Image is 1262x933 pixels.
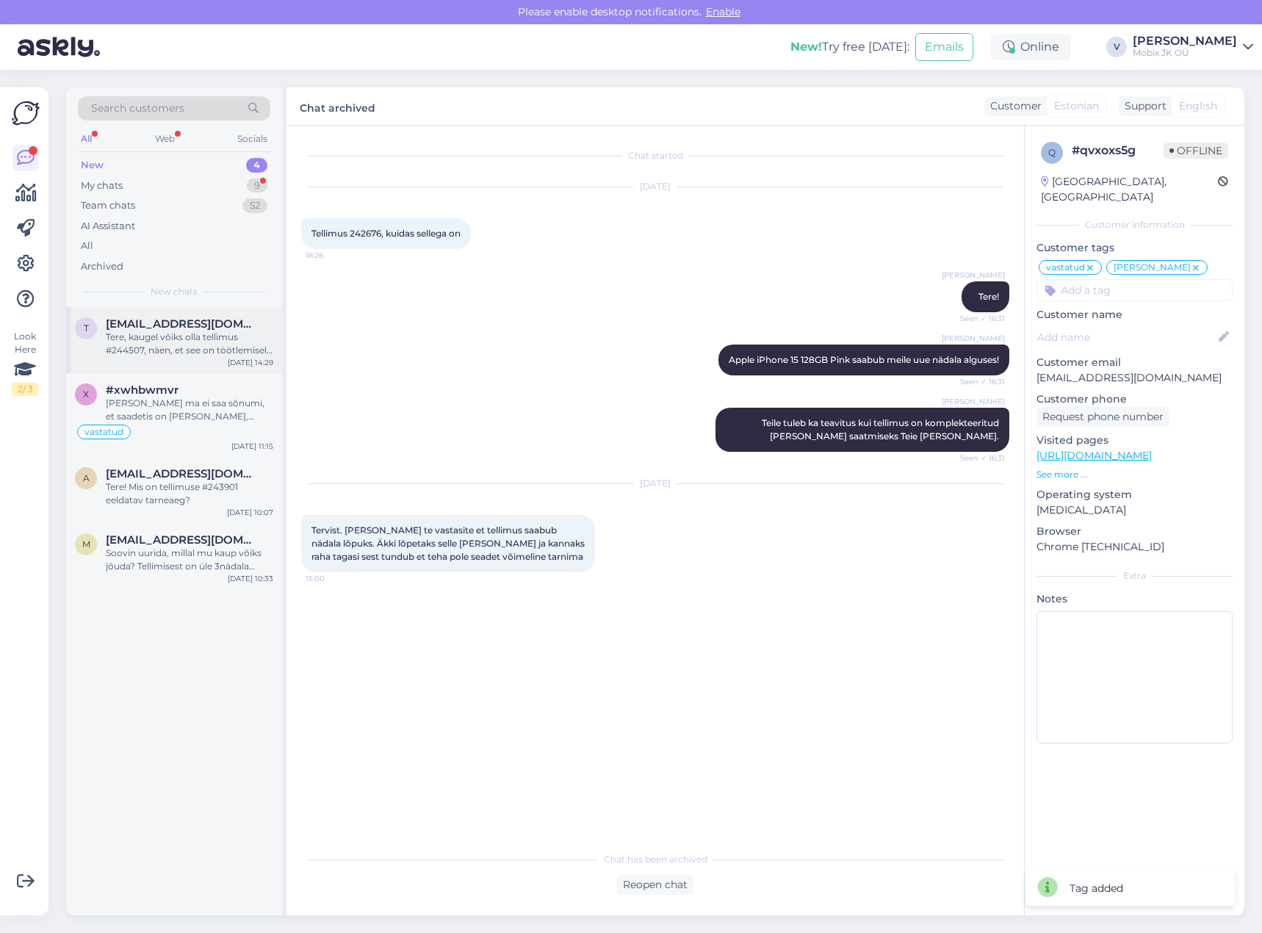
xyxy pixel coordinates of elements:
span: Tervist. [PERSON_NAME] te vastasite et tellimus saabub nädala lõpuks. Äkki lõpetaks selle [PERSON... [311,525,587,562]
a: [PERSON_NAME]Mobix JK OÜ [1133,35,1253,59]
p: [EMAIL_ADDRESS][DOMAIN_NAME] [1036,370,1233,386]
span: [PERSON_NAME] [942,396,1005,407]
div: All [78,129,95,148]
div: New [81,158,104,173]
span: Tere! [978,291,999,302]
p: Browser [1036,524,1233,539]
span: a [83,472,90,483]
p: Customer phone [1036,392,1233,407]
div: Customer information [1036,218,1233,231]
div: Chat started [301,149,1009,162]
input: Add a tag [1036,279,1233,301]
p: See more ... [1036,468,1233,481]
div: Socials [234,129,270,148]
span: x [83,389,89,400]
div: [DATE] 14:29 [228,357,273,368]
span: Estonian [1054,98,1099,114]
span: vastatud [84,428,123,436]
p: Chrome [TECHNICAL_ID] [1036,539,1233,555]
span: Search customers [91,101,184,116]
div: Look Here [12,330,38,396]
span: Apple iPhone 15 128GB Pink saabub meile uue nädala alguses! [729,354,999,365]
div: Mobix JK OÜ [1133,47,1237,59]
b: New! [790,40,822,54]
span: Tellimus 242676, kuidas sellega on [311,228,461,239]
div: V [1106,37,1127,57]
div: Soovin uurida, millal mu kaup võiks jõuda? Tellimisest on üle 3nädala möödas juba. Tellimuse nr: ... [106,547,273,573]
div: Tere, kaugel võiks olla tellimus #244507, näen, et see on töötlemisel küll aga nädal aega juba. [106,331,273,357]
div: All [81,239,93,253]
p: [MEDICAL_DATA] [1036,502,1233,518]
div: # qvxoxs5g [1072,142,1164,159]
div: Support [1119,98,1167,114]
span: t [84,323,89,334]
div: [PERSON_NAME] [1133,35,1237,47]
span: timokilk780@gmail.com [106,317,259,331]
div: [DATE] [301,180,1009,193]
div: Team chats [81,198,135,213]
span: Seen ✓ 16:31 [950,453,1005,464]
div: AI Assistant [81,219,135,234]
span: [PERSON_NAME] [942,333,1005,344]
span: Seen ✓ 16:31 [950,376,1005,387]
button: Emails [915,33,973,61]
div: 2 / 3 [12,383,38,396]
span: 15:00 [306,573,361,584]
div: Extra [1036,569,1233,583]
span: m [82,538,90,550]
span: vastatud [1046,263,1085,272]
span: Seen ✓ 16:31 [950,313,1005,324]
div: 52 [242,198,267,213]
div: Request phone number [1036,407,1169,427]
div: [DATE] [301,477,1009,490]
p: Visited pages [1036,433,1233,448]
span: New chats [151,285,198,298]
a: [URL][DOMAIN_NAME] [1036,449,1152,462]
div: [DATE] 10:33 [228,573,273,584]
span: English [1179,98,1217,114]
span: #xwhbwmvr [106,383,179,397]
div: 9 [247,179,267,193]
div: Tag added [1070,881,1123,896]
div: [PERSON_NAME] ma ei saa sõnumi, et saadetis on [PERSON_NAME], [PERSON_NAME] tühistama tellimust. ... [106,397,273,423]
div: My chats [81,179,123,193]
p: Customer name [1036,307,1233,323]
div: Reopen chat [617,875,693,895]
div: Tere! Mis on tellimuse #243901 eeldatav tarneaeg? [106,480,273,507]
div: Online [991,34,1071,60]
p: Customer email [1036,355,1233,370]
span: mirjam.talts@hotmail.com [106,533,259,547]
div: [DATE] 11:15 [231,441,273,452]
input: Add name [1037,329,1216,345]
img: Askly Logo [12,99,40,127]
div: Try free [DATE]: [790,38,909,56]
span: Enable [702,5,745,18]
p: Customer tags [1036,240,1233,256]
span: annabel.sagen@gmail.com [106,467,259,480]
div: Archived [81,259,123,274]
div: [GEOGRAPHIC_DATA], [GEOGRAPHIC_DATA] [1041,174,1218,205]
div: [DATE] 10:07 [227,507,273,518]
span: q [1048,147,1056,158]
label: Chat archived [300,96,375,116]
p: Notes [1036,591,1233,607]
span: Chat has been archived [604,853,707,866]
span: Teile tuleb ka teavitus kui tellimus on komplekteeritud [PERSON_NAME] saatmiseks Teie [PERSON_NAME]. [762,417,1001,442]
p: Operating system [1036,487,1233,502]
span: [PERSON_NAME] [942,270,1005,281]
div: Customer [984,98,1042,114]
div: 4 [246,158,267,173]
div: Web [152,129,178,148]
span: 16:26 [306,250,361,261]
span: [PERSON_NAME] [1114,263,1191,272]
span: Offline [1164,143,1228,159]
